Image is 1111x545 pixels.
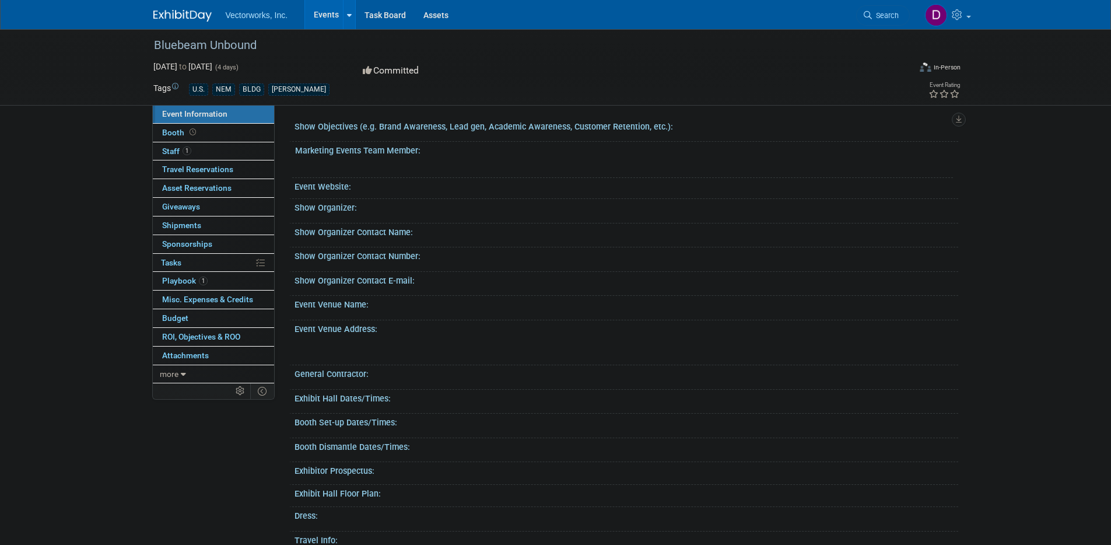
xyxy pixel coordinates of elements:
span: Asset Reservations [162,183,232,193]
span: Playbook [162,276,208,285]
div: Committed [359,61,617,81]
span: ROI, Objectives & ROO [162,332,240,341]
a: Shipments [153,216,274,235]
span: Staff [162,146,191,156]
div: Show Organizer Contact Number: [295,247,958,262]
div: Event Venue Address: [295,320,958,335]
span: Booth [162,128,198,137]
a: Event Information [153,105,274,123]
span: more [160,369,178,379]
div: In-Person [933,63,961,72]
span: Booth not reserved yet [187,128,198,137]
span: Travel Reservations [162,165,233,174]
a: Sponsorships [153,235,274,253]
div: [PERSON_NAME] [268,83,330,96]
span: Misc. Expenses & Credits [162,295,253,304]
span: (4 days) [214,64,239,71]
span: to [177,62,188,71]
div: Exhibit Hall Floor Plan: [295,485,958,499]
span: [DATE] [DATE] [153,62,212,71]
span: Vectorworks, Inc. [226,11,288,20]
div: General Contractor: [295,365,958,380]
div: Booth Dismantle Dates/Times: [295,438,958,453]
a: Playbook1 [153,272,274,290]
span: Shipments [162,221,201,230]
a: ROI, Objectives & ROO [153,328,274,346]
div: Show Organizer Contact Name: [295,223,958,238]
span: 1 [199,277,208,285]
div: Booth Set-up Dates/Times: [295,414,958,428]
div: Exhibitor Prospectus: [295,462,958,477]
a: Asset Reservations [153,179,274,197]
span: Search [872,11,899,20]
a: Budget [153,309,274,327]
div: Show Objectives (e.g. Brand Awareness, Lead gen, Academic Awareness, Customer Retention, etc.): [295,118,958,132]
div: Event Website: [295,178,958,193]
span: 1 [183,146,191,155]
td: Tags [153,82,178,96]
div: Show Organizer Contact E-mail: [295,272,958,287]
div: Event Venue Name: [295,296,958,310]
td: Personalize Event Tab Strip [230,383,251,399]
div: Event Rating [928,82,960,88]
img: ExhibitDay [153,10,212,22]
div: Exhibit Hall Dates/Times: [295,390,958,404]
a: Booth [153,124,274,142]
span: Budget [162,313,188,323]
span: Giveaways [162,202,200,211]
div: BLDG [239,83,264,96]
div: Dress: [295,507,958,522]
div: NEM [212,83,235,96]
a: Giveaways [153,198,274,216]
a: Attachments [153,347,274,365]
a: Search [856,5,910,26]
a: more [153,365,274,383]
a: Staff1 [153,142,274,160]
div: Marketing Events Team Member: [295,142,953,156]
img: Donna Gail Spencer [925,4,947,26]
div: Event Format [841,61,961,78]
span: Attachments [162,351,209,360]
div: Show Organizer: [295,199,958,214]
a: Travel Reservations [153,160,274,179]
td: Toggle Event Tabs [250,383,274,399]
a: Tasks [153,254,274,272]
div: Bluebeam Unbound [150,35,892,56]
span: Tasks [161,258,181,267]
span: Sponsorships [162,239,212,249]
span: Event Information [162,109,227,118]
div: U.S. [189,83,208,96]
img: Format-Inperson.png [920,62,931,72]
a: Misc. Expenses & Credits [153,291,274,309]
